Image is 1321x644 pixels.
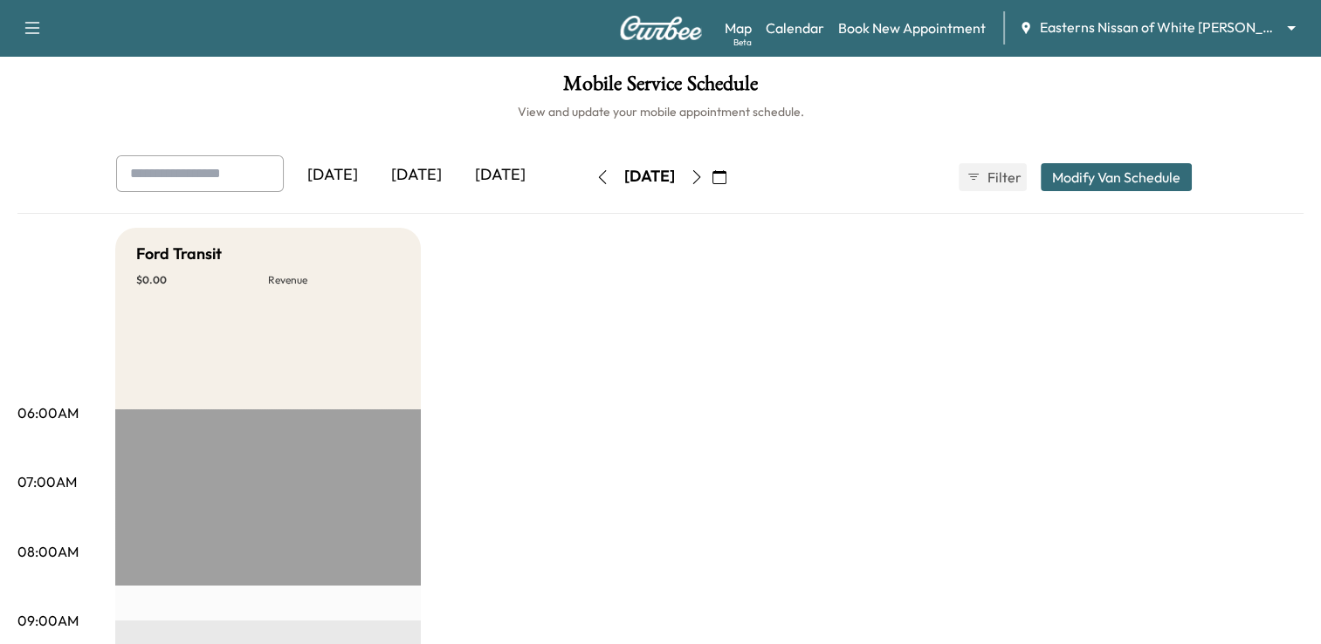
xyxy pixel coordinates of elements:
p: Revenue [268,273,400,287]
h6: View and update your mobile appointment schedule. [17,103,1304,120]
h5: Ford Transit [136,242,222,266]
div: [DATE] [458,155,542,195]
a: Calendar [766,17,824,38]
p: 07:00AM [17,471,77,492]
span: Easterns Nissan of White [PERSON_NAME] [1040,17,1279,38]
button: Modify Van Schedule [1041,163,1192,191]
div: [DATE] [291,155,375,195]
a: MapBeta [725,17,752,38]
div: [DATE] [624,166,675,188]
div: Beta [733,36,752,49]
p: 06:00AM [17,402,79,423]
h1: Mobile Service Schedule [17,73,1304,103]
img: Curbee Logo [619,16,703,40]
span: Filter [987,167,1019,188]
p: $ 0.00 [136,273,268,287]
p: 09:00AM [17,610,79,631]
p: 08:00AM [17,541,79,562]
button: Filter [959,163,1027,191]
div: [DATE] [375,155,458,195]
a: Book New Appointment [838,17,986,38]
